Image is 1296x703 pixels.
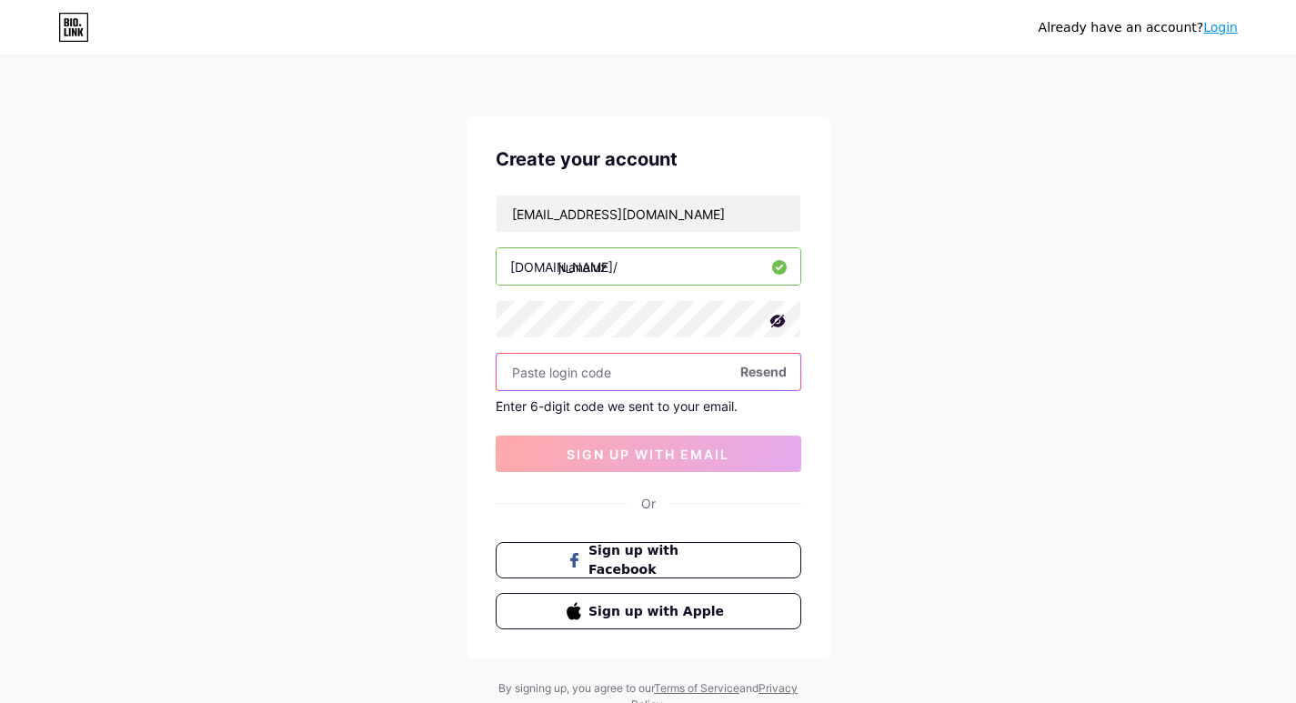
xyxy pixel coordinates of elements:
[496,146,801,173] div: Create your account
[588,602,729,621] span: Sign up with Apple
[740,362,787,381] span: Resend
[497,248,800,285] input: username
[497,196,800,232] input: Email
[654,681,739,695] a: Terms of Service
[1203,20,1238,35] a: Login
[510,257,618,276] div: [DOMAIN_NAME]/
[496,593,801,629] button: Sign up with Apple
[496,398,801,414] div: Enter 6-digit code we sent to your email.
[1039,18,1238,37] div: Already have an account?
[641,494,656,513] div: Or
[496,542,801,578] button: Sign up with Facebook
[497,354,800,390] input: Paste login code
[588,541,729,579] span: Sign up with Facebook
[496,436,801,472] button: sign up with email
[567,447,729,462] span: sign up with email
